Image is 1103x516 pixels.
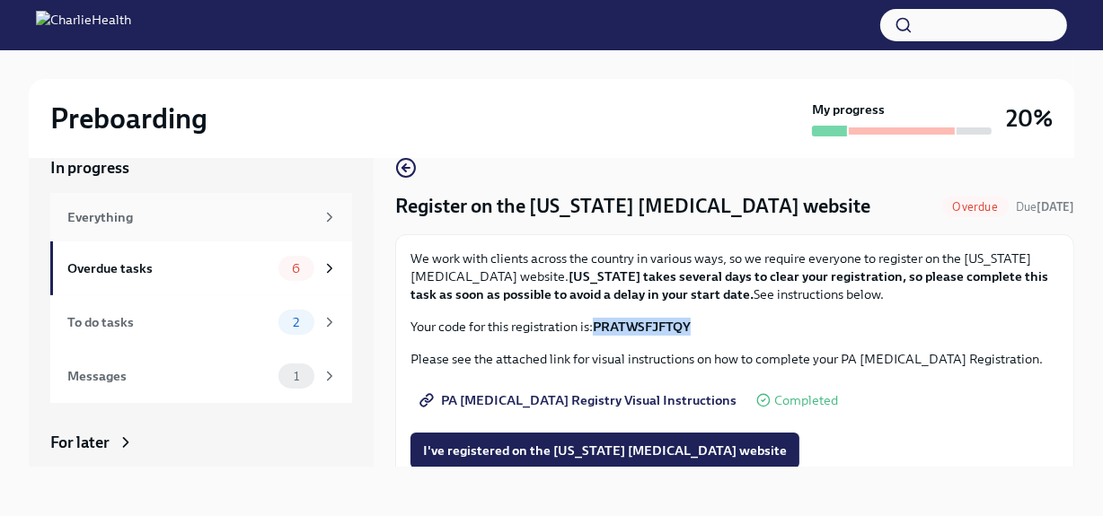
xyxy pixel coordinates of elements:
div: To do tasks [67,312,271,332]
strong: [DATE] [1037,200,1074,214]
span: 6 [281,262,311,275]
div: For later [50,432,110,453]
a: For later [50,432,352,453]
span: 2 [282,316,310,329]
div: Everything [67,207,314,227]
strong: My progress [812,101,885,118]
h3: 20% [1006,102,1053,135]
a: Overdue tasks6 [50,241,352,295]
span: I've registered on the [US_STATE] [MEDICAL_DATA] website [423,442,787,459]
a: PA [MEDICAL_DATA] Registry Visual Instructions [410,382,749,418]
span: Overdue [942,200,1009,214]
span: September 25th, 2025 07:00 [1016,198,1074,215]
img: CharlieHealth [36,11,131,39]
div: Messages [67,366,271,386]
strong: [US_STATE] takes several days to clear your registration, so please complete this task as soon as... [410,268,1048,302]
a: In progress [50,157,352,179]
span: 1 [283,370,310,383]
span: Due [1016,200,1074,214]
h2: Preboarding [50,101,207,136]
a: Messages1 [50,349,352,403]
p: Your code for this registration is: [410,318,1059,336]
a: To do tasks2 [50,295,352,349]
button: I've registered on the [US_STATE] [MEDICAL_DATA] website [410,433,799,468]
a: Everything [50,193,352,241]
p: Please see the attached link for visual instructions on how to complete your PA [MEDICAL_DATA] Re... [410,350,1059,368]
div: Overdue tasks [67,258,271,278]
span: PA [MEDICAL_DATA] Registry Visual Instructions [423,391,737,409]
strong: PRATWSFJFTQY [593,319,691,335]
p: We work with clients across the country in various ways, so we require everyone to register on th... [410,249,1059,303]
h4: Register on the [US_STATE] [MEDICAL_DATA] website [395,193,870,220]
span: Completed [774,394,838,407]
